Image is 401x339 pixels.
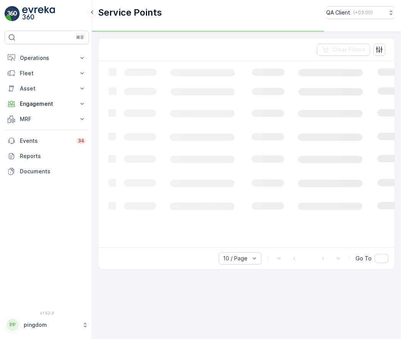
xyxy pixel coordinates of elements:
p: Documents [20,168,86,175]
button: Asset [5,81,89,96]
button: PPpingdom [5,317,89,333]
img: logo [5,6,20,21]
p: Reports [20,152,86,160]
p: Operations [20,54,74,62]
button: Clear Filters [317,44,370,56]
span: v 1.52.3 [5,311,89,315]
p: ( +03:00 ) [353,10,373,16]
p: ⌘B [76,34,84,40]
p: Events [20,137,72,145]
p: Fleet [20,69,74,77]
a: Events34 [5,133,89,149]
button: Engagement [5,96,89,111]
p: Asset [20,85,74,92]
button: Operations [5,50,89,66]
img: logo_light-DOdMpM7g.png [22,6,55,21]
p: pingdom [24,321,78,329]
p: MRF [20,115,74,123]
button: Fleet [5,66,89,81]
p: QA Client [326,9,350,16]
button: MRF [5,111,89,127]
p: Engagement [20,100,74,108]
span: Go To [356,255,372,262]
p: 34 [78,138,84,144]
p: Service Points [98,6,162,19]
a: Reports [5,149,89,164]
p: Clear Filters [332,46,365,53]
button: QA Client(+03:00) [326,6,395,19]
a: Documents [5,164,89,179]
div: PP [6,319,19,331]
